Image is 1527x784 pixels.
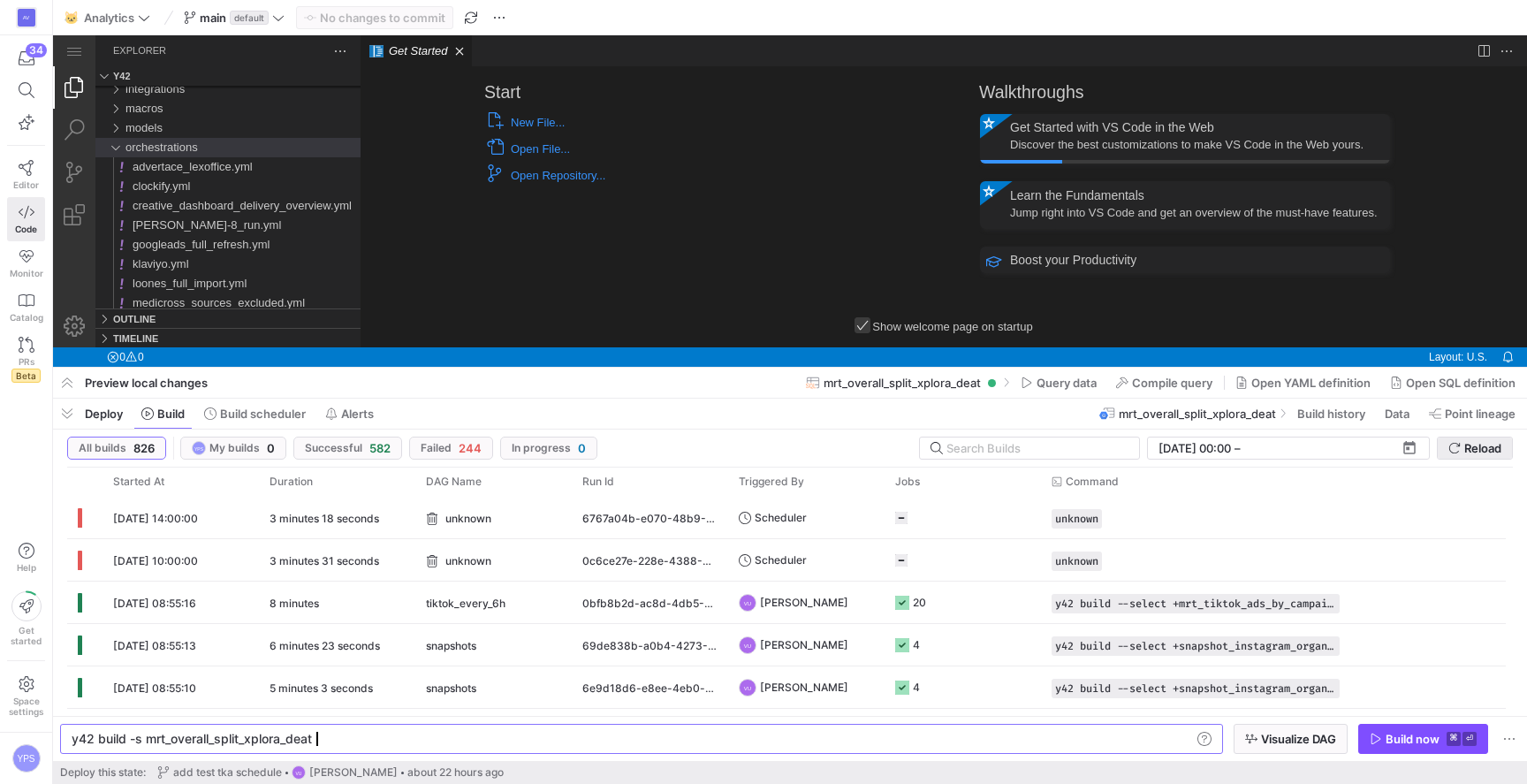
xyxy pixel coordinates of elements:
span: Get started [11,625,42,646]
span: loones_full_import.yml [80,241,194,255]
button: All builds826 [67,437,166,460]
span: klaviyo.yml [80,222,136,235]
span: Beta [11,369,41,383]
y42-duration: 6 minutes 23 seconds [270,639,380,652]
span: mrt_overall_split_xplora_deat [1119,407,1276,421]
div: VU [739,594,756,612]
div: googleads_full_refresh.yml [42,200,308,219]
span: advertace_lexoffice.yml [80,125,200,138]
div: /models [72,83,308,103]
button: YPS [7,740,45,777]
button: YPSMy builds0 [180,437,286,460]
span: models [72,86,110,99]
div: VU [739,679,756,696]
div: 0bfb8b2d-ac8d-4db5-91bb-5f8b0e4f59e4 [572,582,728,623]
div: models [42,83,308,103]
label: Show welcome page on startup [819,282,979,301]
a: Layout: U.S. [1371,312,1439,331]
span: 244 [459,441,482,455]
span: Open SQL definition [1406,376,1516,390]
div: klaviyo.yml [42,219,308,239]
span: 0 [578,441,586,455]
a: Views and More Actions... [277,6,297,26]
span: mrt_the_key_academy [426,710,541,751]
span: about 22 hours ago [407,766,504,779]
button: 🐱Analytics [60,6,155,29]
div: AV [18,9,35,27]
button: Open SQL definition [1382,368,1523,398]
span: Catalog [10,312,43,323]
kbd: ⌘ [1447,732,1461,746]
div: When checked, this page will be shown on startup. [801,282,817,298]
span: [PERSON_NAME] [760,582,848,623]
div: Folders Section [42,31,308,50]
div: 6767a04b-e070-48b9-9422-4cd634e7ca83 [572,497,728,538]
button: Compile query [1108,368,1220,398]
div: /orchestrations [72,103,308,122]
button: Open Repository... [433,126,552,147]
span: Query data [1037,376,1097,390]
div: /orchestrations/loones_full_import.yml [60,239,308,258]
button: 34 [7,42,45,74]
span: y42 build --select +snapshot_instagram_organic +snapshot_stg_personio_advertace__employees [1055,682,1336,695]
y42-duration: 3 minutes 18 seconds [270,512,379,525]
div: YPS [12,744,41,773]
div: c8a74b18-301b-4ddc-a1fb-3a7377ef7980 [572,709,728,750]
div: /macros [72,64,308,83]
span: add test tka schedule [173,766,282,779]
button: Boost your Productivity [927,211,1337,238]
span: snapshots [426,667,476,709]
a: PRsBeta [7,330,45,390]
span: [PERSON_NAME] [760,624,848,666]
span: Data [1385,407,1409,421]
span: snapshots [426,625,476,666]
span: Successful [305,442,362,454]
div: clockify.yml [42,141,308,161]
button: maindefault [179,6,289,29]
div: Discover the best customizations to make VS Code in the Web yours. [957,103,1332,116]
span: Monitor [10,268,43,278]
div: integrations [42,44,308,64]
span: Open YAML definition [1251,376,1371,390]
span: Scheduler [755,497,807,538]
span: y42 build -s mrt_overall_split_xplora_deat [72,731,312,746]
div: /orchestrations/medicross_sources_excluded.yml [60,258,308,278]
span: Preview local changes [85,376,208,390]
div: YPS [192,441,206,455]
div: VU [739,636,756,654]
span: – [1235,441,1241,455]
span: mrt_overall_split_xplora_deat [824,376,981,390]
span: googleads_full_refresh.yml [80,202,217,216]
span: Alerts [341,407,374,421]
li: Close (⌘W) [398,7,415,25]
span: clockify.yml [80,144,137,157]
span: Compile query [1132,376,1212,390]
button: Query data [1013,368,1105,398]
h3: Get Started with VS Code in the Web [957,85,1161,99]
span: Point lineage [1445,407,1516,421]
span: main [200,11,226,25]
span: Build [157,407,185,421]
span: [PERSON_NAME] [309,766,398,779]
button: Alerts [317,399,382,429]
span: macros [72,66,110,80]
a: Catalog [7,285,45,330]
div: 34 [26,43,47,57]
span: default [230,11,269,25]
h3: Explorer Section: y42 [60,31,78,50]
a: Notifications [1444,312,1465,331]
button: Point lineage [1421,399,1523,429]
div: VU [292,765,306,780]
div: Timeline Section [42,293,308,312]
span: PRs [19,356,34,367]
span: Deploy [85,407,123,421]
div: /integrations [72,44,308,64]
span: unknown [445,498,491,539]
button: Reload [1437,437,1513,460]
div: /orchestrations/creative_dashboard_delivery_overview.yml [60,161,308,180]
span: orchestrations [72,105,145,118]
div: 6e9d18d6-e8ee-4eb0-b04c-e29381e99d3b [572,666,728,708]
a: Editor [7,153,45,197]
div: Layout: U.S. [1369,312,1441,331]
button: Open YAML definition [1227,368,1379,398]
